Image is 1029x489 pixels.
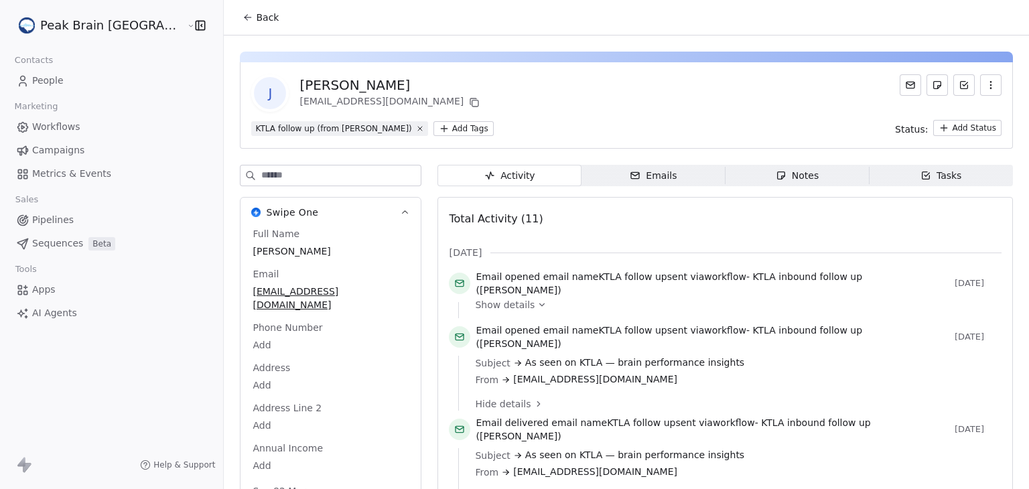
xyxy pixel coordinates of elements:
img: Swipe One [251,208,261,217]
button: Peak Brain [GEOGRAPHIC_DATA] [16,14,177,37]
span: Beta [88,237,115,251]
span: Status: [895,123,928,136]
span: Tools [9,259,42,279]
span: Email opened [476,271,540,282]
span: Pipelines [32,213,74,227]
span: Help & Support [153,460,215,470]
span: KTLA follow up [607,417,675,428]
span: Phone Number [250,321,325,334]
span: People [32,74,64,88]
a: Workflows [11,116,212,138]
span: email name sent via workflow - [476,416,949,443]
span: Hide details [475,397,531,411]
div: Emails [630,169,677,183]
span: [EMAIL_ADDRESS][DOMAIN_NAME] [253,285,409,311]
a: SequencesBeta [11,232,212,255]
span: Address [250,361,293,374]
span: KTLA follow up [598,325,667,336]
a: Hide details [475,397,992,411]
span: [DATE] [955,278,1002,289]
span: Peak Brain [GEOGRAPHIC_DATA] [40,17,184,34]
span: Sequences [32,236,83,251]
span: Subject [475,449,510,462]
div: KTLA follow up (from [PERSON_NAME]) [255,123,411,135]
span: Full Name [250,227,302,240]
button: Add Status [933,120,1002,136]
span: From [475,373,498,387]
span: Email delivered [476,417,548,428]
span: [EMAIL_ADDRESS][DOMAIN_NAME] [513,465,677,479]
span: Campaigns [32,143,84,157]
div: [EMAIL_ADDRESS][DOMAIN_NAME] [299,94,482,111]
span: Total Activity (11) [449,212,543,225]
button: Swipe OneSwipe One [241,198,421,227]
span: Metrics & Events [32,167,111,181]
span: Back [256,11,279,24]
span: Sales [9,190,44,210]
span: Annual Income [250,441,326,455]
div: Tasks [920,169,962,183]
span: KTLA follow up [598,271,667,282]
span: As seen on KTLA — brain performance insights [525,448,744,462]
span: Email [250,267,281,281]
span: [DATE] [955,424,1002,435]
span: Add [253,378,409,392]
div: [PERSON_NAME] [299,76,482,94]
span: Email opened [476,325,540,336]
span: KTLA inbound follow up ([PERSON_NAME]) [476,417,870,441]
span: Show details [475,298,535,311]
span: email name sent via workflow - [476,270,949,297]
button: Add Tags [433,121,494,136]
div: Notes [776,169,819,183]
a: Pipelines [11,209,212,231]
a: AI Agents [11,302,212,324]
button: Back [234,5,287,29]
span: Contacts [9,50,59,70]
span: Swipe One [266,206,318,219]
img: Peak%20Brain%20Logo.png [19,17,35,33]
span: Marketing [9,96,64,117]
a: Help & Support [140,460,215,470]
a: Apps [11,279,212,301]
span: Add [253,419,409,432]
span: Add [253,459,409,472]
span: From [475,466,498,479]
span: [EMAIL_ADDRESS][DOMAIN_NAME] [513,372,677,387]
span: AI Agents [32,306,77,320]
span: As seen on KTLA — brain performance insights [525,356,744,370]
span: email name sent via workflow - [476,324,949,350]
span: Address Line 2 [250,401,324,415]
a: People [11,70,212,92]
span: Apps [32,283,56,297]
span: [PERSON_NAME] [253,244,409,258]
span: [DATE] [955,332,1002,342]
a: Campaigns [11,139,212,161]
a: Metrics & Events [11,163,212,185]
span: Workflows [32,120,80,134]
span: J [254,77,286,109]
span: [DATE] [449,246,482,259]
a: Show details [475,298,992,311]
span: Add [253,338,409,352]
span: Subject [475,356,510,370]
